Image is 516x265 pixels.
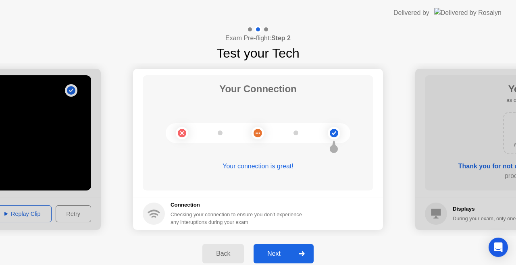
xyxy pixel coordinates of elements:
div: Next [256,250,292,257]
h1: Your Connection [219,82,297,96]
h5: Connection [171,201,307,209]
button: Back [202,244,244,263]
button: Next [254,244,314,263]
h4: Exam Pre-flight: [225,33,291,43]
div: Delivered by [393,8,429,18]
div: Your connection is great! [143,161,373,171]
img: Delivered by Rosalyn [434,8,501,17]
b: Step 2 [271,35,291,41]
div: Open Intercom Messenger [489,238,508,257]
div: Back [205,250,241,257]
h1: Test your Tech [216,43,300,63]
div: Checking your connection to ensure you don’t experience any interuptions during your exam [171,211,307,226]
